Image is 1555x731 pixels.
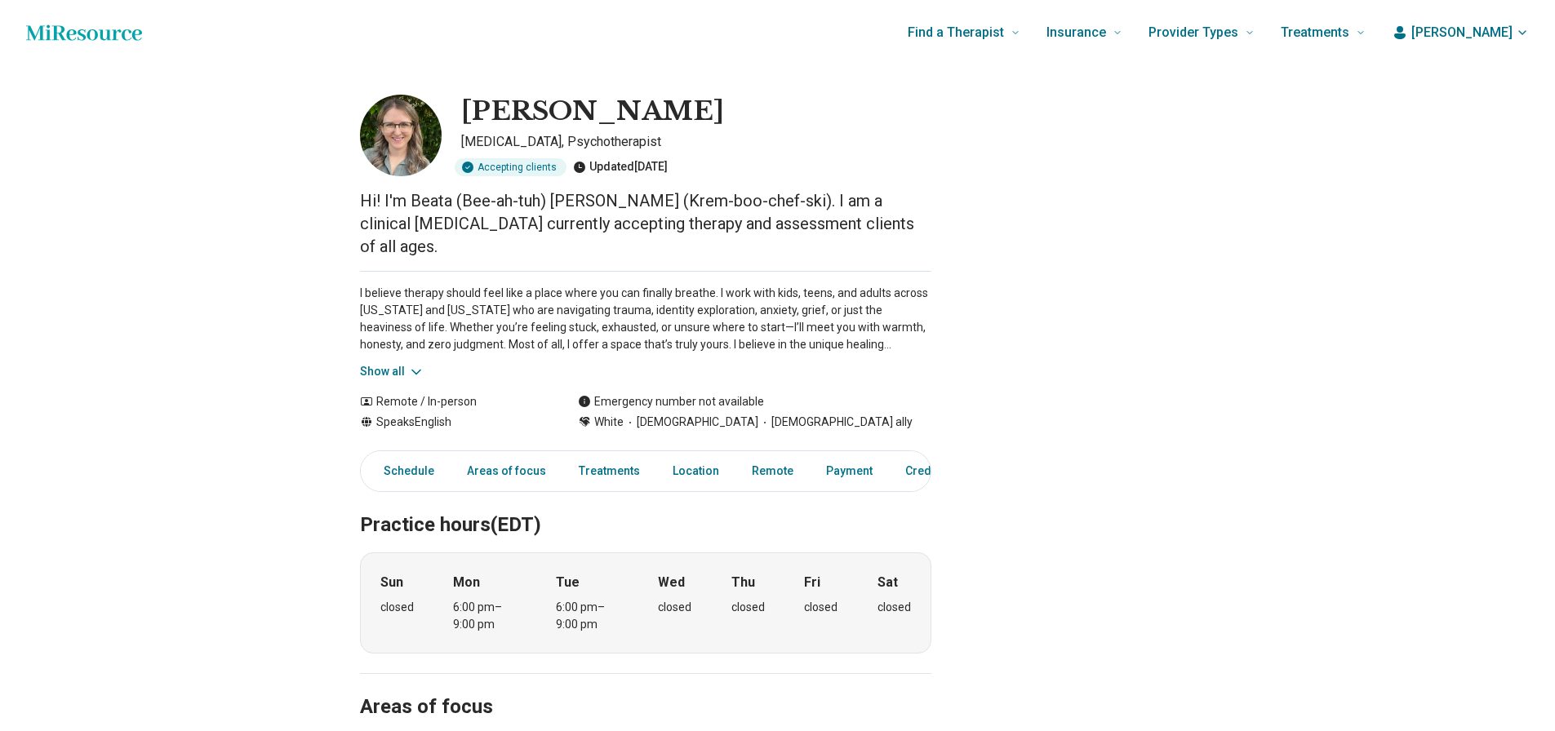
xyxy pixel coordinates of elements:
[360,95,442,176] img: Beata Krembuszewski, Psychologist
[594,414,624,431] span: White
[1411,23,1513,42] span: [PERSON_NAME]
[360,472,931,539] h2: Practice hours (EDT)
[731,573,755,592] strong: Thu
[573,158,668,176] div: Updated [DATE]
[895,454,977,488] a: Credentials
[364,454,444,488] a: Schedule
[1281,21,1349,44] span: Treatments
[658,599,691,616] div: closed
[380,573,403,592] strong: Sun
[758,414,913,431] span: [DEMOGRAPHIC_DATA] ally
[877,573,898,592] strong: Sat
[360,189,931,258] p: Hi! I'm Beata (Bee-ah-tuh) [PERSON_NAME] (Krem-boo-chef-ski). I am a clinical [MEDICAL_DATA] curr...
[731,599,765,616] div: closed
[1392,23,1529,42] button: [PERSON_NAME]
[624,414,758,431] span: [DEMOGRAPHIC_DATA]
[742,454,803,488] a: Remote
[380,599,414,616] div: closed
[556,573,580,592] strong: Tue
[360,414,545,431] div: Speaks English
[663,454,729,488] a: Location
[360,393,545,410] div: Remote / In-person
[578,393,764,410] div: Emergency number not available
[461,132,931,152] p: [MEDICAL_DATA], Psychotherapist
[360,552,931,653] div: When does the program meet?
[453,599,516,633] div: 6:00 pm – 9:00 pm
[569,454,650,488] a: Treatments
[877,599,911,616] div: closed
[26,16,142,49] a: Home page
[453,573,480,592] strong: Mon
[461,95,724,129] h1: [PERSON_NAME]
[658,573,685,592] strong: Wed
[804,573,820,592] strong: Fri
[816,454,882,488] a: Payment
[1148,21,1238,44] span: Provider Types
[457,454,556,488] a: Areas of focus
[360,363,424,380] button: Show all
[455,158,566,176] div: Accepting clients
[556,599,619,633] div: 6:00 pm – 9:00 pm
[908,21,1004,44] span: Find a Therapist
[1046,21,1106,44] span: Insurance
[360,654,931,721] h2: Areas of focus
[360,285,931,353] p: I believe therapy should feel like a place where you can finally breathe. I work with kids, teens...
[804,599,837,616] div: closed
